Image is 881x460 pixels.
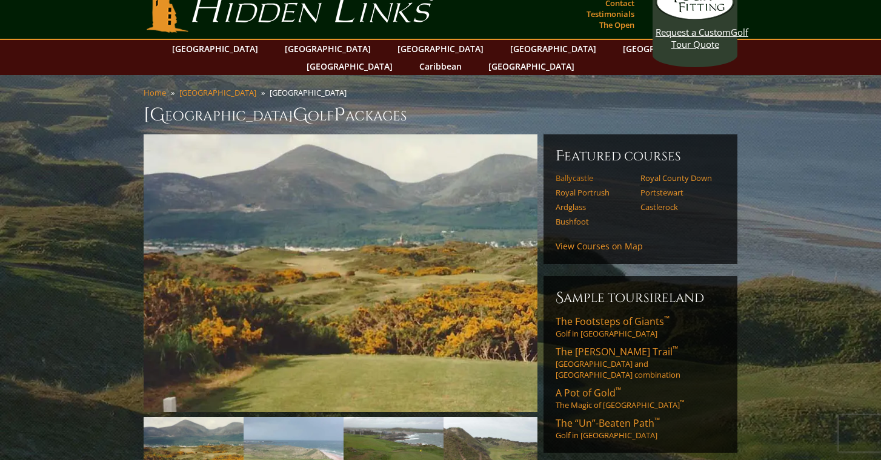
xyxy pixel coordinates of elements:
[556,173,633,183] a: Ballycastle
[640,188,717,197] a: Portstewart
[596,16,637,33] a: The Open
[144,103,737,127] h1: [GEOGRAPHIC_DATA] olf ackages
[556,386,621,399] span: A Pot of Gold
[673,344,678,354] sup: ™
[556,416,725,441] a: The “Un”-Beaten Path™Golf in [GEOGRAPHIC_DATA]
[617,40,715,57] a: [GEOGRAPHIC_DATA]
[166,40,264,57] a: [GEOGRAPHIC_DATA]
[640,173,717,183] a: Royal County Down
[413,57,468,75] a: Caribbean
[556,217,633,226] a: Bushfoot
[556,315,670,328] span: The Footsteps of Giants
[664,314,670,324] sup: ™
[482,57,580,75] a: [GEOGRAPHIC_DATA]
[556,146,725,166] h6: Featured Courses
[556,416,660,430] span: The “Un”-Beaten Path
[556,188,633,197] a: Royal Portrush
[583,5,637,22] a: Testimonials
[270,87,351,98] li: [GEOGRAPHIC_DATA]
[640,202,717,212] a: Castlerock
[556,386,725,410] a: A Pot of Gold™The Magic of [GEOGRAPHIC_DATA]™
[179,87,256,98] a: [GEOGRAPHIC_DATA]
[556,288,725,307] h6: Sample ToursIreland
[556,345,725,380] a: The [PERSON_NAME] Trail™[GEOGRAPHIC_DATA] and [GEOGRAPHIC_DATA] combination
[556,240,643,252] a: View Courses on Map
[556,315,725,339] a: The Footsteps of Giants™Golf in [GEOGRAPHIC_DATA]
[144,87,166,98] a: Home
[504,40,602,57] a: [GEOGRAPHIC_DATA]
[656,26,731,38] span: Request a Custom
[616,385,621,395] sup: ™
[391,40,490,57] a: [GEOGRAPHIC_DATA]
[301,57,399,75] a: [GEOGRAPHIC_DATA]
[556,202,633,212] a: Ardglass
[279,40,377,57] a: [GEOGRAPHIC_DATA]
[293,103,308,127] span: G
[654,415,660,425] sup: ™
[556,345,678,358] span: The [PERSON_NAME] Trail
[680,399,684,407] sup: ™
[334,103,345,127] span: P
